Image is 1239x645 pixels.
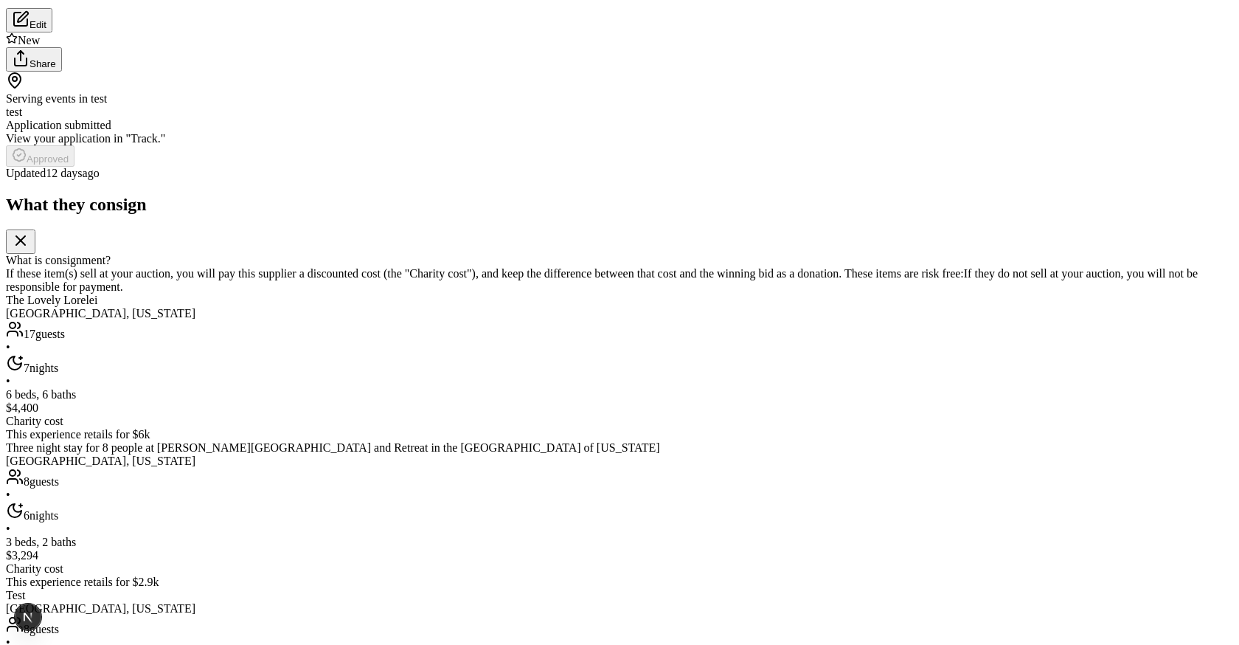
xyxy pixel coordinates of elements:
[6,522,1233,536] div: •
[6,549,1233,562] div: $3,294
[6,576,1233,589] div: This experience retails for $2.9k
[24,509,58,522] span: 6 nights
[6,602,1233,615] div: [GEOGRAPHIC_DATA], [US_STATE]
[6,562,1233,576] div: Charity cost
[6,489,1233,502] div: •
[24,475,59,488] span: 8 guests
[24,623,59,635] span: 8 guests
[6,536,1233,549] div: 3 beds, 2 baths
[6,589,1233,602] div: Test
